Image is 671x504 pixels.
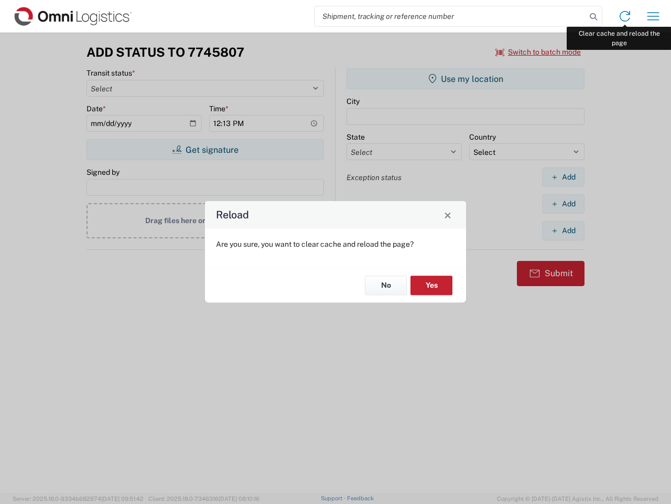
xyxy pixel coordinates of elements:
button: Close [440,207,455,222]
button: No [365,276,407,295]
button: Yes [410,276,452,295]
p: Are you sure, you want to clear cache and reload the page? [216,239,455,249]
h4: Reload [216,207,249,223]
input: Shipment, tracking or reference number [315,6,586,26]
